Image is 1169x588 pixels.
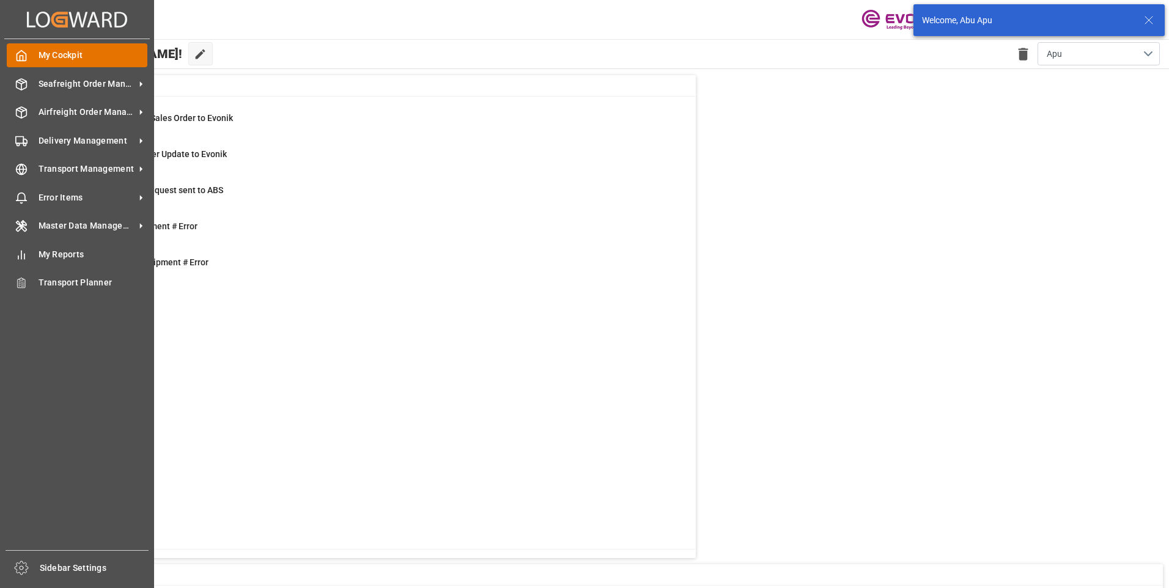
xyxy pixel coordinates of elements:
span: Hello [PERSON_NAME]! [51,42,182,65]
a: My Cockpit [7,43,147,67]
img: Evonik-brand-mark-Deep-Purple-RGB.jpeg_1700498283.jpeg [861,9,941,31]
span: Sidebar Settings [40,562,149,575]
span: Seafreight Order Management [39,78,135,90]
span: Airfreight Order Management [39,106,135,119]
span: Master Data Management [39,219,135,232]
button: open menu [1038,42,1160,65]
span: Transport Management [39,163,135,175]
div: Welcome, Abu Apu [922,14,1132,27]
span: Apu [1047,48,1062,61]
span: Pending Bkg Request sent to ABS [94,185,223,195]
span: Transport Planner [39,276,148,289]
span: Error Sales Order Update to Evonik [94,149,227,159]
span: Delivery Management [39,134,135,147]
a: 2TU : Pre-Leg Shipment # ErrorTransport Unit [63,256,680,282]
span: Error on Initial Sales Order to Evonik [94,113,233,123]
a: 0Error Sales Order Update to EvonikShipment [63,148,680,174]
a: 0Pending Bkg Request sent to ABSShipment [63,184,680,210]
a: My Reports [7,242,147,266]
a: 2Main-Leg Shipment # ErrorShipment [63,220,680,246]
a: Transport Planner [7,271,147,295]
a: 0Error on Initial Sales Order to EvonikShipment [63,112,680,138]
span: My Reports [39,248,148,261]
span: My Cockpit [39,49,148,62]
span: Error Items [39,191,135,204]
